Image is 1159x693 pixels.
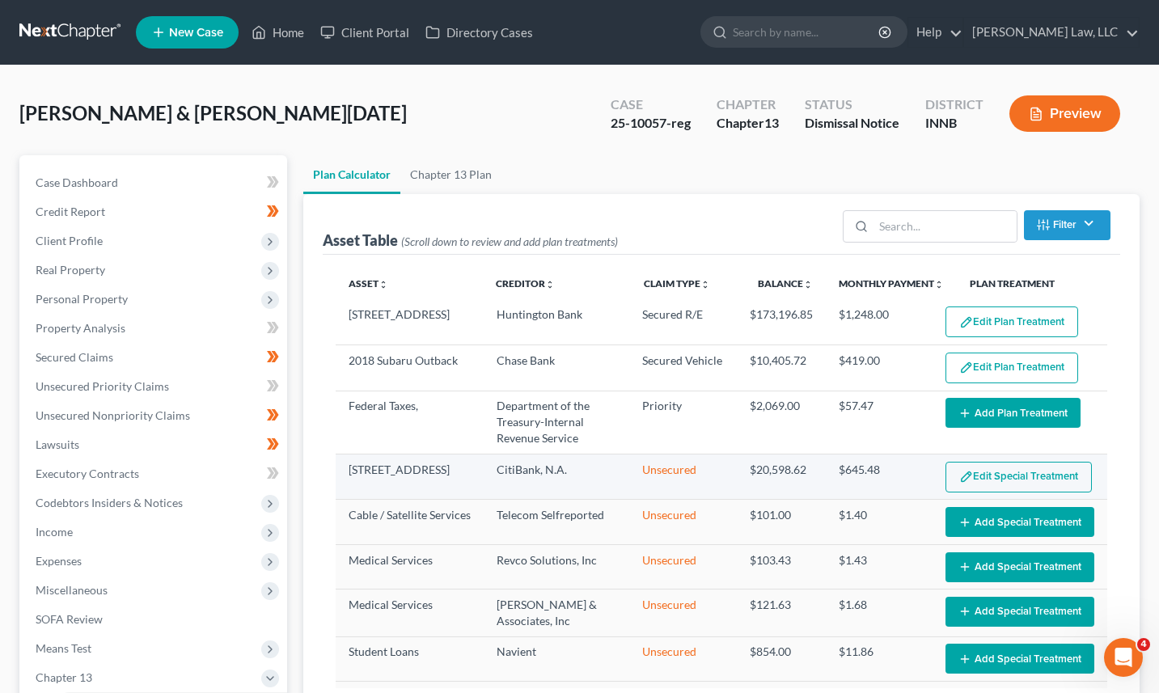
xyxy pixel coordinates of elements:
[336,500,484,544] td: Cable / Satellite Services
[611,95,691,114] div: Case
[379,280,388,289] i: unfold_more
[496,277,555,289] a: Creditorunfold_more
[484,636,629,681] td: Navient
[1137,638,1150,651] span: 4
[629,589,737,636] td: Unsecured
[733,17,881,47] input: Search by name...
[717,114,779,133] div: Chapter
[908,18,962,47] a: Help
[36,467,139,480] span: Executory Contracts
[243,18,312,47] a: Home
[23,372,287,401] a: Unsecured Priority Claims
[336,391,484,454] td: Federal Taxes,
[349,277,388,289] a: Assetunfold_more
[700,280,710,289] i: unfold_more
[957,268,1107,300] th: Plan Treatment
[1104,638,1143,677] iframe: Intercom live chat
[36,583,108,597] span: Miscellaneous
[629,544,737,589] td: Unsecured
[169,27,223,39] span: New Case
[737,391,826,454] td: $2,069.00
[484,345,629,391] td: Chase Bank
[484,454,629,500] td: CitiBank, N.A.
[19,101,407,125] span: [PERSON_NAME] & [PERSON_NAME][DATE]
[644,277,710,289] a: Claim Typeunfold_more
[826,454,933,500] td: $645.48
[945,552,1094,582] button: Add Special Treatment
[484,589,629,636] td: [PERSON_NAME] & Associates, Inc
[36,670,92,684] span: Chapter 13
[336,544,484,589] td: Medical Services
[23,197,287,226] a: Credit Report
[484,300,629,345] td: Huntington Bank
[925,95,983,114] div: District
[629,345,737,391] td: Secured Vehicle
[803,280,813,289] i: unfold_more
[826,391,933,454] td: $57.47
[629,454,737,500] td: Unsecured
[945,507,1094,537] button: Add Special Treatment
[737,345,826,391] td: $10,405.72
[36,437,79,451] span: Lawsuits
[839,277,944,289] a: Monthly Paymentunfold_more
[805,95,899,114] div: Status
[629,391,737,454] td: Priority
[400,155,501,194] a: Chapter 13 Plan
[611,114,691,133] div: 25-10057-reg
[737,544,826,589] td: $103.43
[945,398,1081,428] button: Add Plan Treatment
[36,496,183,509] span: Codebtors Insiders & Notices
[23,314,287,343] a: Property Analysis
[401,235,618,248] span: (Scroll down to review and add plan treatments)
[36,234,103,247] span: Client Profile
[336,300,484,345] td: [STREET_ADDRESS]
[484,544,629,589] td: Revco Solutions, Inc
[23,168,287,197] a: Case Dashboard
[36,408,190,422] span: Unsecured Nonpriority Claims
[717,95,779,114] div: Chapter
[336,454,484,500] td: [STREET_ADDRESS]
[805,114,899,133] div: Dismissal Notice
[945,353,1078,383] button: Edit Plan Treatment
[945,644,1094,674] button: Add Special Treatment
[826,589,933,636] td: $1.68
[336,636,484,681] td: Student Loans
[1009,95,1120,132] button: Preview
[764,115,779,130] span: 13
[23,605,287,634] a: SOFA Review
[945,462,1092,492] button: Edit Special Treatment
[336,589,484,636] td: Medical Services
[925,114,983,133] div: INNB
[758,277,813,289] a: Balanceunfold_more
[629,500,737,544] td: Unsecured
[737,636,826,681] td: $854.00
[737,300,826,345] td: $173,196.85
[36,379,169,393] span: Unsecured Priority Claims
[36,205,105,218] span: Credit Report
[826,345,933,391] td: $419.00
[36,175,118,189] span: Case Dashboard
[417,18,541,47] a: Directory Cases
[945,597,1094,627] button: Add Special Treatment
[934,280,944,289] i: unfold_more
[336,345,484,391] td: 2018 Subaru Outback
[23,430,287,459] a: Lawsuits
[36,554,82,568] span: Expenses
[303,155,400,194] a: Plan Calculator
[36,350,113,364] span: Secured Claims
[964,18,1139,47] a: [PERSON_NAME] Law, LLC
[945,306,1078,337] button: Edit Plan Treatment
[959,315,973,329] img: edit-pencil-c1479a1de80d8dea1e2430c2f745a3c6a07e9d7aa2eeffe225670001d78357a8.svg
[484,500,629,544] td: Telecom Selfreported
[1024,210,1110,240] button: Filter
[36,292,128,306] span: Personal Property
[737,589,826,636] td: $121.63
[826,636,933,681] td: $11.86
[36,321,125,335] span: Property Analysis
[484,391,629,454] td: Department of the Treasury-Internal Revenue Service
[959,470,973,484] img: edit-pencil-c1479a1de80d8dea1e2430c2f745a3c6a07e9d7aa2eeffe225670001d78357a8.svg
[629,300,737,345] td: Secured R/E
[873,211,1017,242] input: Search...
[36,641,91,655] span: Means Test
[312,18,417,47] a: Client Portal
